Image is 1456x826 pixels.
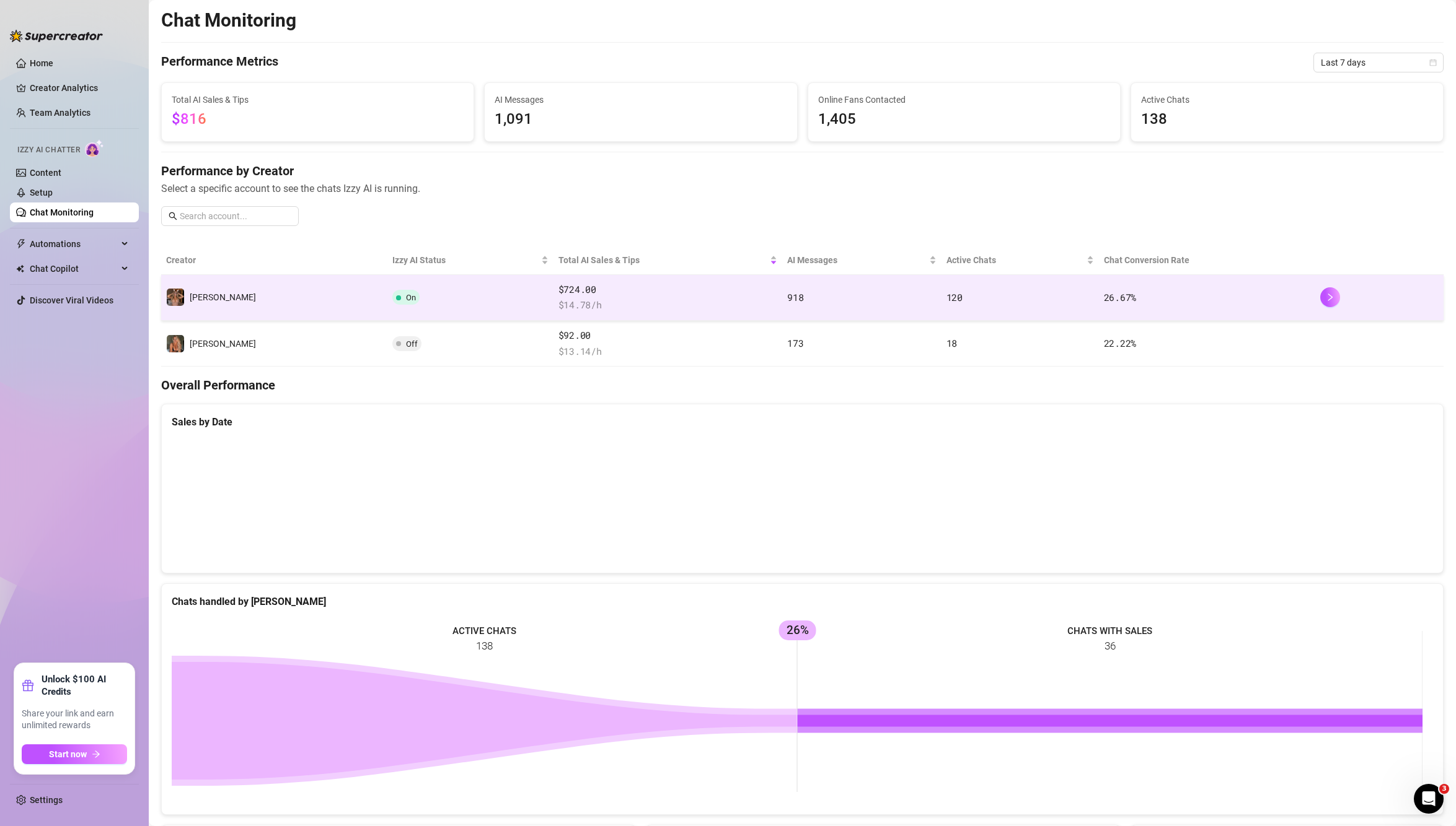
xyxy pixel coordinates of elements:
[17,144,80,156] span: Izzy AI Chatter
[85,139,104,157] img: AI Chatter
[30,58,53,68] a: Home
[495,108,787,131] span: 1,091
[558,344,778,359] span: $ 13.14 /h
[161,162,1444,180] h4: Performance by Creator
[30,108,90,118] a: Team Analytics
[30,207,94,217] a: Chat Monitoring
[1104,337,1136,349] span: 22.22 %
[172,93,464,107] span: Total AI Sales & Tips
[787,291,803,303] span: 918
[1429,59,1437,66] span: calendar
[161,181,1444,196] span: Select a specific account to see the chats Izzy AI is running.
[161,376,1444,394] h4: Overall Performance
[16,239,26,249] span: thunderbolt
[1099,246,1315,275] th: Chat Conversion Rate
[946,291,963,303] span: 120
[495,93,787,107] span: AI Messages
[1321,53,1436,72] span: Last 7 days
[558,253,768,267] span: Total AI Sales & Tips
[787,253,926,267] span: AI Messages
[161,9,296,32] h2: Chat Monitoring
[167,335,184,352] img: Kelly
[16,264,24,273] img: Chat Copilot
[406,293,416,302] span: On
[387,246,554,275] th: Izzy AI Status
[161,246,387,275] th: Creator
[169,212,177,220] span: search
[30,795,63,805] a: Settings
[782,246,941,275] th: AI Messages
[167,289,184,306] img: Kelly
[558,328,778,343] span: $92.00
[1104,291,1136,303] span: 26.67 %
[818,93,1110,107] span: Online Fans Contacted
[942,246,1099,275] th: Active Chats
[30,168,61,178] a: Content
[1141,93,1433,107] span: Active Chats
[172,594,1433,609] div: Chats handled by [PERSON_NAME]
[1326,293,1335,302] span: right
[172,110,206,128] span: $816
[30,234,118,254] span: Automations
[1439,784,1449,794] span: 3
[22,744,127,764] button: Start nowarrow-right
[1141,108,1433,131] span: 138
[406,339,418,349] span: Off
[558,298,778,313] span: $ 14.78 /h
[10,30,103,42] img: logo-BBDzfeDw.svg
[190,292,256,302] span: [PERSON_NAME]
[818,108,1110,131] span: 1,405
[42,673,127,698] strong: Unlock $100 AI Credits
[180,209,291,223] input: Search account...
[946,337,957,349] span: 18
[392,253,539,267] span: Izzy AI Status
[161,53,278,72] h4: Performance Metrics
[787,337,803,349] span: 173
[172,414,1433,430] div: Sales by Date
[558,282,778,297] span: $724.00
[92,750,100,759] span: arrow-right
[554,246,783,275] th: Total AI Sales & Tips
[22,679,34,692] span: gift
[30,78,129,98] a: Creator Analytics
[30,188,53,198] a: Setup
[1320,287,1340,307] button: right
[190,339,256,349] span: [PERSON_NAME]
[1414,784,1444,814] iframe: Intercom live chat
[30,259,118,279] span: Chat Copilot
[946,253,1084,267] span: Active Chats
[30,295,113,305] a: Discover Viral Videos
[49,749,87,759] span: Start now
[22,708,127,732] span: Share your link and earn unlimited rewards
